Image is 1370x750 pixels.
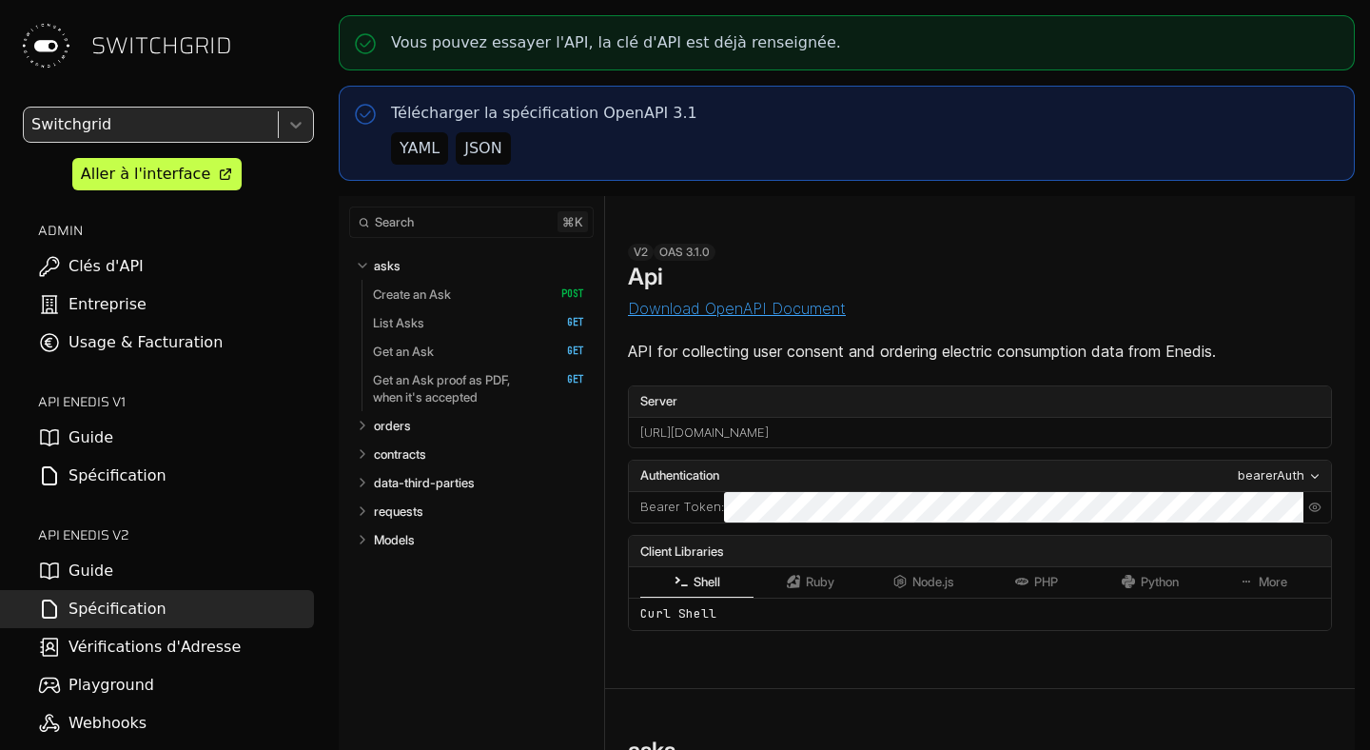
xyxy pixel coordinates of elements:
p: Vous pouvez essayer l'API, la clé d'API est déjà renseignée. [391,31,841,54]
button: Download OpenAPI Document [628,300,846,317]
span: Authentication [640,466,719,485]
p: orders [374,417,411,434]
span: Ruby [806,575,834,589]
h2: API ENEDIS v1 [38,392,314,411]
button: bearerAuth [1232,465,1327,486]
p: Get an Ask proof as PDF, when it's accepted [373,371,541,405]
p: Get an Ask [373,343,434,360]
p: data-third-parties [374,474,475,491]
p: Models [374,531,415,548]
div: v2 [628,244,654,261]
a: Create an Ask POST [373,280,584,308]
h2: API ENEDIS v2 [38,525,314,544]
div: OAS 3.1.0 [654,244,715,261]
a: requests [374,497,585,525]
p: Télécharger la spécification OpenAPI 3.1 [391,102,697,125]
span: POST [547,287,584,301]
button: YAML [391,132,448,165]
span: PHP [1034,575,1058,589]
div: JSON [464,137,501,160]
div: YAML [400,137,440,160]
p: requests [374,503,423,520]
span: Search [375,215,414,229]
button: JSON [456,132,510,165]
a: asks [374,251,585,280]
label: Bearer Token [640,498,721,517]
img: Switchgrid Logo [15,15,76,76]
p: contracts [374,445,426,463]
a: data-third-parties [374,468,585,497]
div: Aller à l'interface [81,163,210,186]
p: asks [374,257,401,274]
h1: Api [628,263,663,290]
p: Create an Ask [373,286,451,303]
span: GET [547,345,584,358]
a: Get an Ask proof as PDF, when it's accepted GET [373,365,584,411]
a: orders [374,411,585,440]
kbd: ⌘ k [558,211,588,232]
label: Server [629,386,1331,417]
p: List Asks [373,314,424,331]
span: Shell [694,575,720,589]
a: Models [374,525,585,554]
p: API for collecting user consent and ordering electric consumption data from Enedis. [628,340,1332,363]
span: GET [547,373,584,386]
a: List Asks GET [373,308,584,337]
span: Python [1141,575,1179,589]
h2: ADMIN [38,221,314,240]
div: Curl Shell [629,598,1331,630]
a: contracts [374,440,585,468]
a: Aller à l'interface [72,158,242,190]
div: [URL][DOMAIN_NAME] [629,418,1331,448]
span: Node.js [912,575,954,589]
span: GET [547,316,584,329]
div: : [629,492,724,523]
div: Client Libraries [629,536,1331,566]
div: bearerAuth [1238,466,1304,485]
a: Get an Ask GET [373,337,584,365]
span: SWITCHGRID [91,30,232,61]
